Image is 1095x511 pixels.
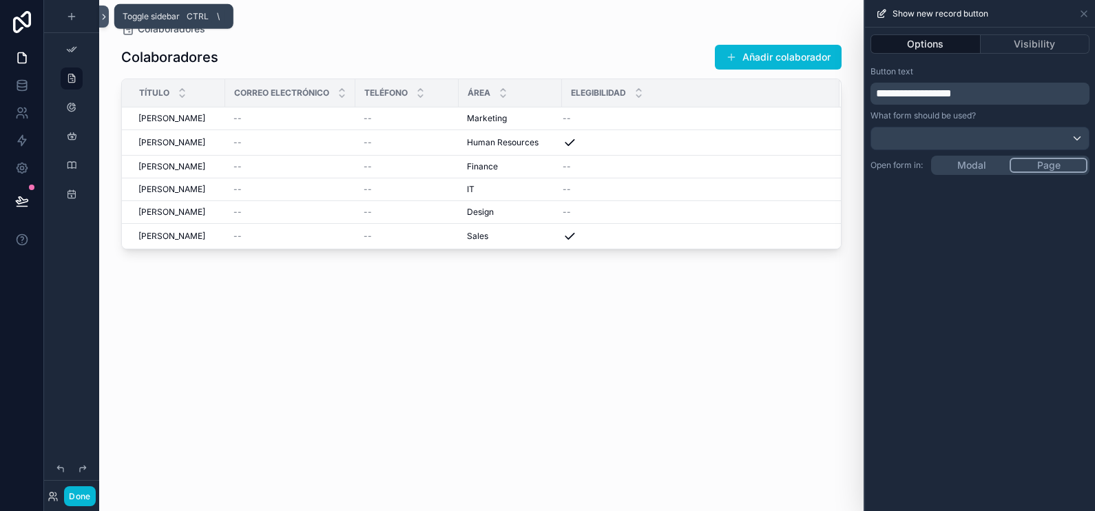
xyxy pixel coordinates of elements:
[364,137,450,148] a: --
[1010,158,1087,173] button: Page
[364,207,372,218] span: --
[468,87,490,98] span: Área
[138,137,217,148] a: [PERSON_NAME]
[563,207,823,218] a: --
[138,113,217,124] a: [PERSON_NAME]
[138,22,205,36] span: Colaboradores
[467,137,539,148] span: Human Resources
[563,207,571,218] span: --
[870,34,981,54] button: Options
[64,486,95,506] button: Done
[364,231,372,242] span: --
[364,207,450,218] a: --
[870,83,1089,105] div: scrollable content
[467,231,554,242] a: Sales
[364,161,372,172] span: --
[138,184,217,195] a: [PERSON_NAME]
[138,161,205,172] span: [PERSON_NAME]
[571,87,626,98] span: Elegibilidad
[364,113,450,124] a: --
[233,207,347,218] a: --
[364,184,372,195] span: --
[467,113,554,124] a: Marketing
[121,48,218,67] h1: Colaboradores
[563,184,571,195] span: --
[364,161,450,172] a: --
[233,207,242,218] span: --
[121,22,205,36] a: Colaboradores
[233,231,347,242] a: --
[138,184,205,195] span: [PERSON_NAME]
[233,137,347,148] a: --
[563,113,571,124] span: --
[981,34,1090,54] button: Visibility
[138,207,205,218] span: [PERSON_NAME]
[715,45,842,70] button: Añadir colaborador
[185,10,210,23] span: Ctrl
[563,184,823,195] a: --
[467,207,494,218] span: Design
[364,231,450,242] a: --
[893,8,988,19] span: Show new record button
[467,113,507,124] span: Marketing
[467,207,554,218] a: Design
[467,137,554,148] a: Human Resources
[563,113,823,124] a: --
[467,184,554,195] a: IT
[233,113,242,124] span: --
[233,161,347,172] a: --
[467,231,488,242] span: Sales
[870,110,976,121] label: What form should be used?
[123,11,180,22] span: Toggle sidebar
[563,161,571,172] span: --
[213,11,224,22] span: \
[467,184,474,195] span: IT
[233,113,347,124] a: --
[138,231,217,242] a: [PERSON_NAME]
[933,158,1010,173] button: Modal
[364,184,450,195] a: --
[467,161,554,172] a: Finance
[233,184,242,195] span: --
[234,87,329,98] span: Correo Electrónico
[233,231,242,242] span: --
[467,161,498,172] span: Finance
[870,160,926,171] label: Open form in:
[138,113,205,124] span: [PERSON_NAME]
[233,184,347,195] a: --
[138,231,205,242] span: [PERSON_NAME]
[138,137,205,148] span: [PERSON_NAME]
[233,161,242,172] span: --
[364,87,408,98] span: Teléfono
[233,137,242,148] span: --
[138,207,217,218] a: [PERSON_NAME]
[364,137,372,148] span: --
[870,66,913,77] label: Button text
[138,161,217,172] a: [PERSON_NAME]
[563,161,823,172] a: --
[364,113,372,124] span: --
[139,87,169,98] span: Título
